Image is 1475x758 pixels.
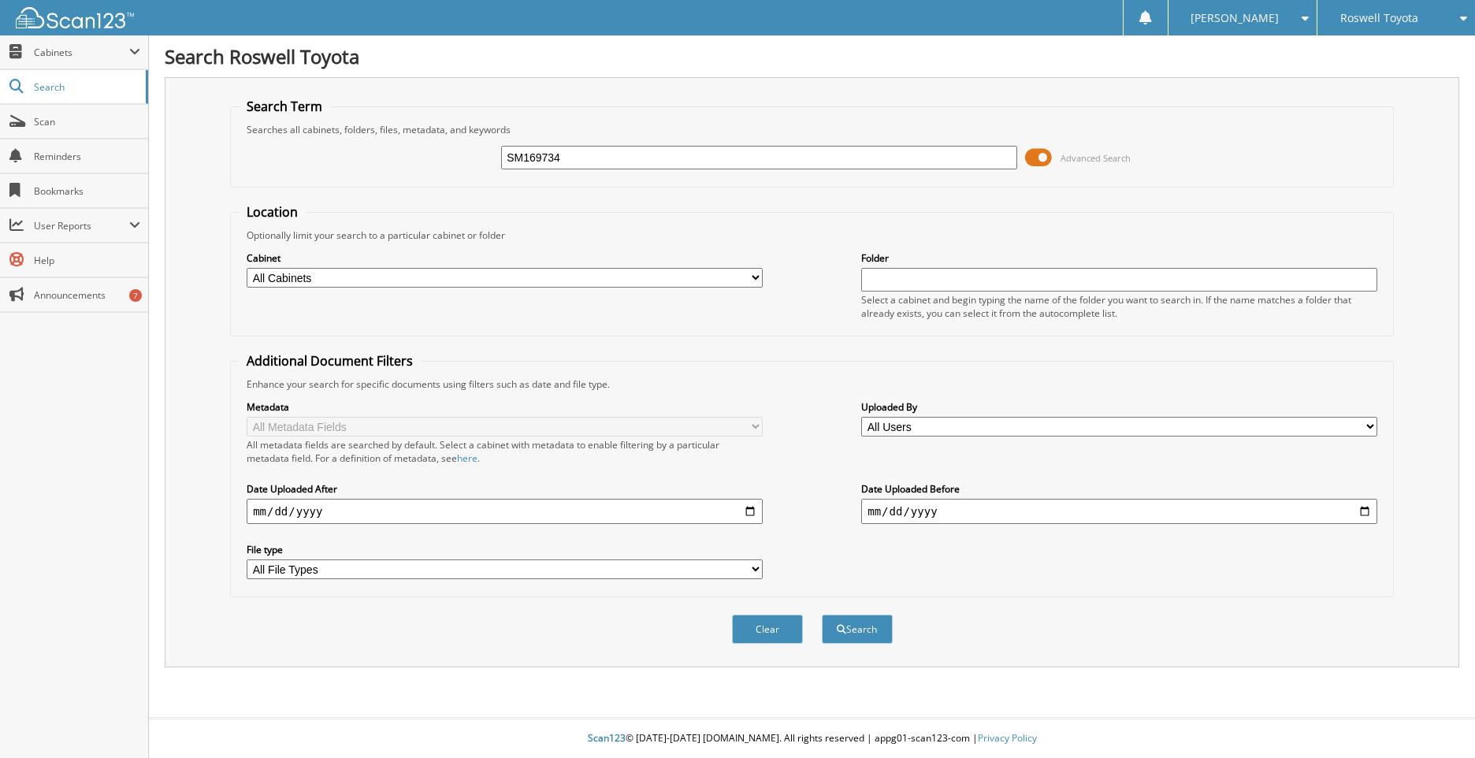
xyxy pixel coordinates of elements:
[34,46,129,59] span: Cabinets
[861,499,1377,524] input: end
[239,123,1385,136] div: Searches all cabinets, folders, files, metadata, and keywords
[34,184,140,198] span: Bookmarks
[732,615,803,644] button: Clear
[978,731,1037,745] a: Privacy Policy
[239,229,1385,242] div: Optionally limit your search to a particular cabinet or folder
[861,482,1377,496] label: Date Uploaded Before
[861,251,1377,265] label: Folder
[1191,13,1279,23] span: [PERSON_NAME]
[457,451,477,465] a: here
[34,115,140,128] span: Scan
[239,352,421,370] legend: Additional Document Filters
[247,499,763,524] input: start
[247,482,763,496] label: Date Uploaded After
[165,43,1459,69] h1: Search Roswell Toyota
[822,615,893,644] button: Search
[247,400,763,414] label: Metadata
[247,438,763,465] div: All metadata fields are searched by default. Select a cabinet with metadata to enable filtering b...
[1396,682,1475,758] iframe: Chat Widget
[34,219,129,232] span: User Reports
[861,293,1377,320] div: Select a cabinet and begin typing the name of the folder you want to search in. If the name match...
[239,377,1385,391] div: Enhance your search for specific documents using filters such as date and file type.
[247,543,763,556] label: File type
[1061,152,1131,164] span: Advanced Search
[16,7,134,28] img: scan123-logo-white.svg
[239,98,330,115] legend: Search Term
[239,203,306,221] legend: Location
[1340,13,1418,23] span: Roswell Toyota
[149,719,1475,758] div: © [DATE]-[DATE] [DOMAIN_NAME]. All rights reserved | appg01-scan123-com |
[588,731,626,745] span: Scan123
[129,289,142,302] div: 7
[34,288,140,302] span: Announcements
[247,251,763,265] label: Cabinet
[861,400,1377,414] label: Uploaded By
[34,80,138,94] span: Search
[34,254,140,267] span: Help
[34,150,140,163] span: Reminders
